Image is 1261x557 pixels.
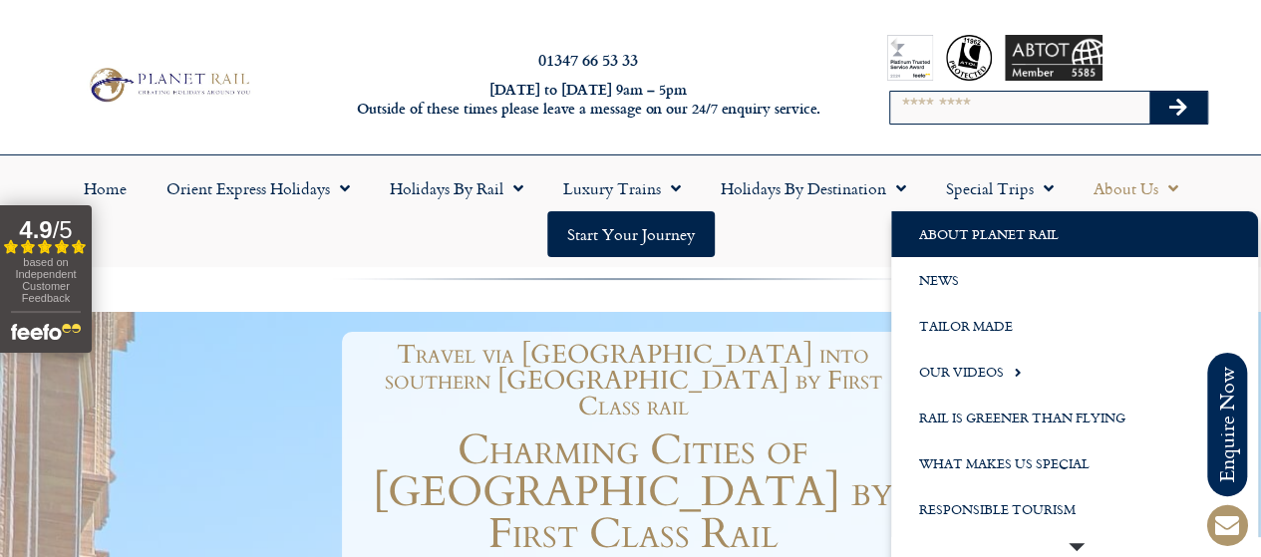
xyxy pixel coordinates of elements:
[538,48,638,71] a: 01347 66 53 33
[891,303,1258,349] a: Tailor Made
[357,342,910,419] h1: Travel via [GEOGRAPHIC_DATA] into southern [GEOGRAPHIC_DATA] by First Class rail
[1149,92,1207,124] button: Search
[10,165,1251,257] nav: Menu
[147,165,370,211] a: Orient Express Holidays
[83,64,254,106] img: Planet Rail Train Holidays Logo
[547,211,715,257] a: Start your Journey
[891,395,1258,440] a: Rail is Greener than Flying
[370,165,543,211] a: Holidays by Rail
[701,165,926,211] a: Holidays by Destination
[64,165,147,211] a: Home
[347,429,920,555] h1: Charming Cities of [GEOGRAPHIC_DATA] by First Class Rail
[891,440,1258,486] a: What Makes us Special
[341,81,835,118] h6: [DATE] to [DATE] 9am – 5pm Outside of these times please leave a message on our 24/7 enquiry serv...
[891,486,1258,532] a: Responsible Tourism
[891,211,1258,257] a: About Planet Rail
[1074,165,1198,211] a: About Us
[543,165,701,211] a: Luxury Trains
[891,349,1258,395] a: Our Videos
[926,165,1074,211] a: Special Trips
[891,257,1258,303] a: News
